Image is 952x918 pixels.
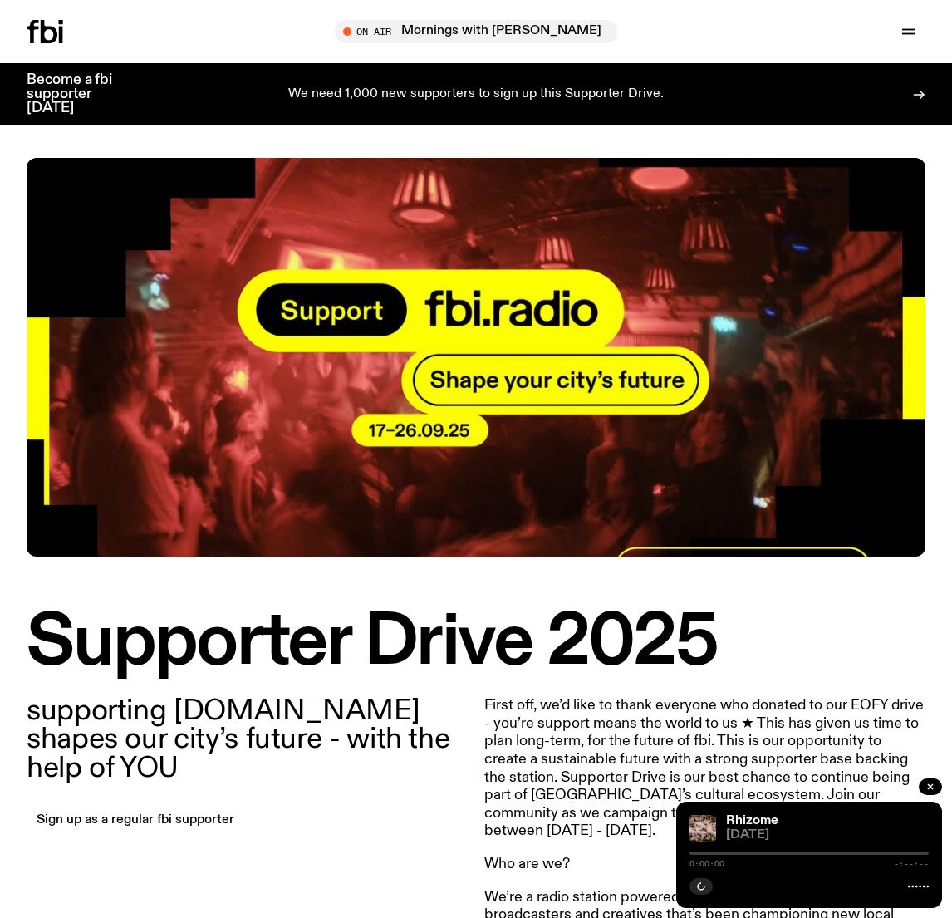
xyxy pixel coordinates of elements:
span: 0:00:00 [689,860,724,868]
p: First off, we’d like to thank everyone who donated to our EOFY drive - you’re support means the w... [484,697,925,841]
p: We need 1,000 new supporters to sign up this Supporter Drive. [288,87,664,102]
a: Rhizome [726,814,778,827]
span: [DATE] [726,829,929,842]
img: A close up picture of a bunch of ginger roots. Yellow squiggles with arrows, hearts and dots are ... [689,815,716,842]
span: -:--:-- [894,860,929,868]
h1: Supporter Drive 2025 [27,610,925,677]
h3: Become a fbi supporter [DATE] [27,73,133,115]
p: supporting [DOMAIN_NAME] shapes our city’s future - with the help of YOU [27,697,468,783]
p: Who are we? [484,856,925,874]
a: Sign up as a regular fbi supporter [27,809,244,832]
button: On AirMornings with [PERSON_NAME] // Interview with Momma [335,20,617,43]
